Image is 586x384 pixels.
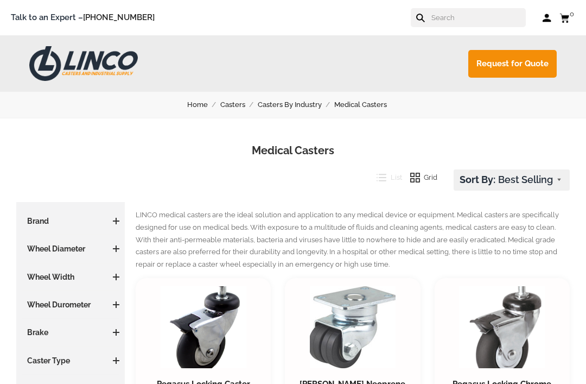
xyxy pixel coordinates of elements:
h3: Brake [22,327,119,338]
h1: Medical Casters [16,143,570,159]
a: Log in [542,12,551,23]
a: Medical Casters [334,99,399,111]
a: Casters By Industry [258,99,334,111]
a: Casters [220,99,258,111]
a: Request for Quote [468,50,557,78]
span: Talk to an Expert – [11,11,155,24]
h3: Wheel Durometer [22,299,119,310]
img: LINCO CASTERS & INDUSTRIAL SUPPLY [29,46,138,81]
h3: Brand [22,216,119,226]
button: Grid [402,169,438,186]
a: 0 [559,11,575,24]
h3: Wheel Width [22,272,119,282]
button: List [368,169,402,186]
p: LINCO medical casters are the ideal solution and application to any medical device or equipment. ... [136,209,570,271]
h3: Wheel Diameter [22,243,119,254]
h3: Caster Type [22,355,119,366]
span: 0 [570,10,574,18]
a: [PHONE_NUMBER] [83,12,155,22]
input: Search [430,8,526,27]
a: Home [187,99,220,111]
